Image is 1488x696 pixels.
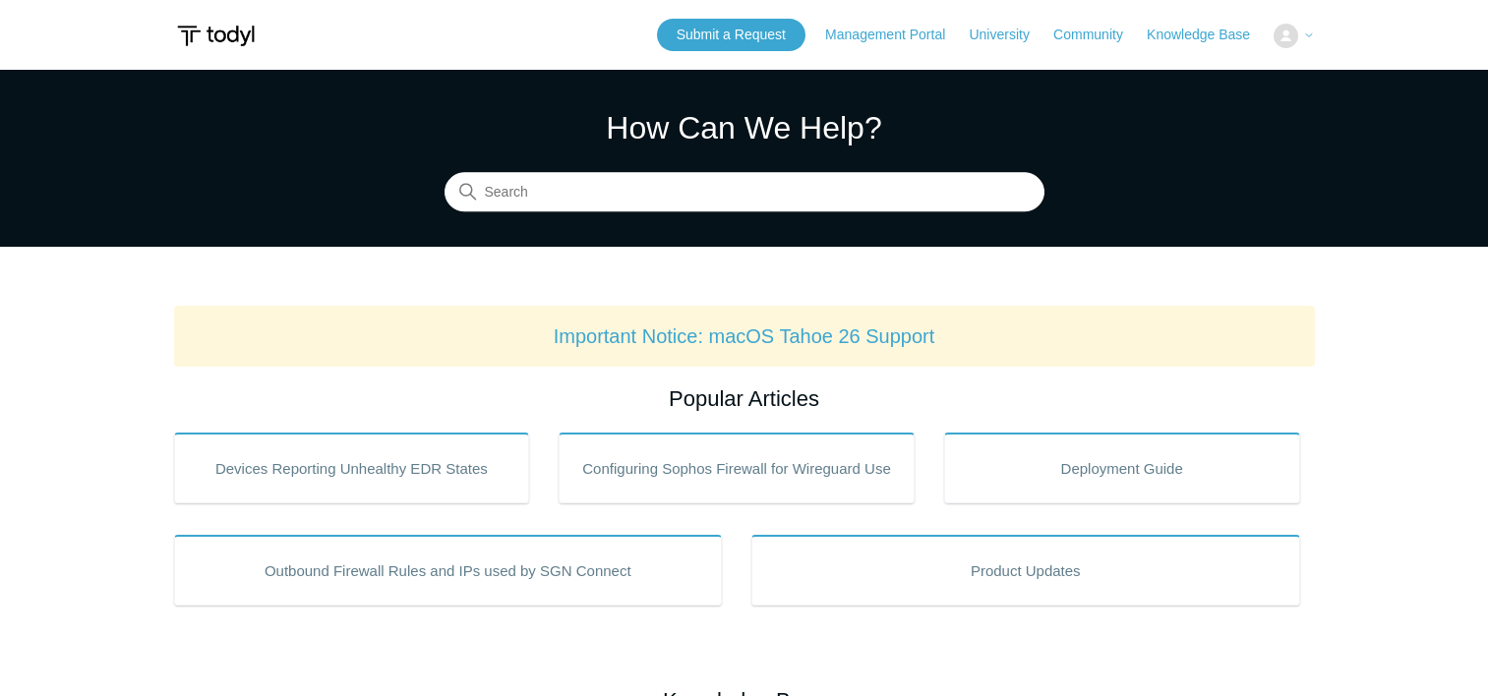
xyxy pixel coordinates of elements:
[559,433,915,503] a: Configuring Sophos Firewall for Wireguard Use
[174,433,530,503] a: Devices Reporting Unhealthy EDR States
[445,173,1044,212] input: Search
[1147,25,1270,45] a: Knowledge Base
[554,325,935,347] a: Important Notice: macOS Tahoe 26 Support
[1053,25,1143,45] a: Community
[751,535,1300,606] a: Product Updates
[969,25,1048,45] a: University
[174,382,1315,415] h2: Popular Articles
[944,433,1300,503] a: Deployment Guide
[445,104,1044,151] h1: How Can We Help?
[825,25,965,45] a: Management Portal
[174,18,258,54] img: Todyl Support Center Help Center home page
[657,19,805,51] a: Submit a Request
[174,535,723,606] a: Outbound Firewall Rules and IPs used by SGN Connect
